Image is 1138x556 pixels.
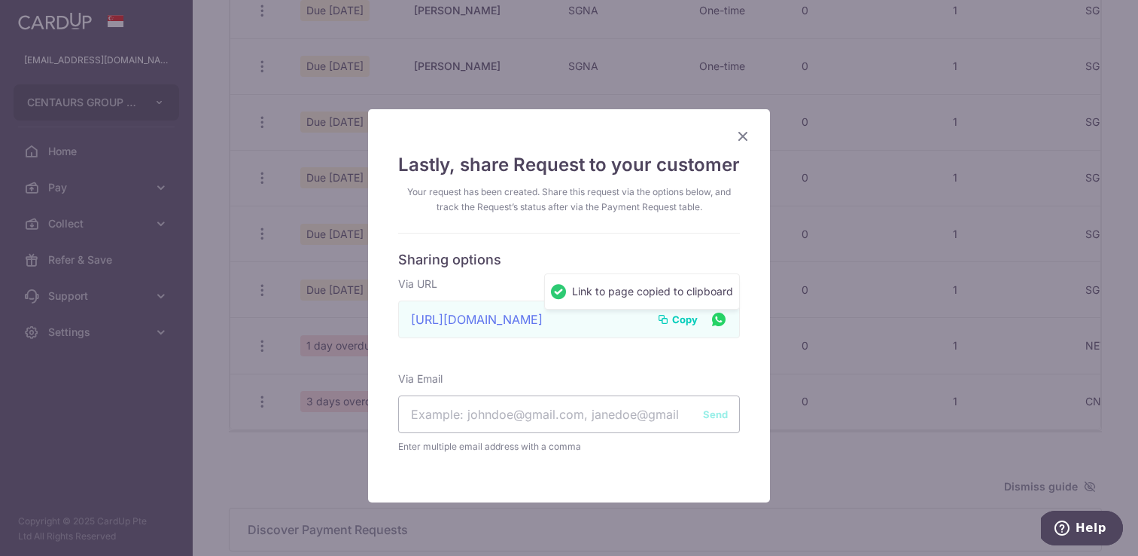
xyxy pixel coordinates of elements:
[672,312,698,327] span: Copy
[1041,511,1123,548] iframe: Opens a widget where you can find more information
[398,276,437,292] label: Via URL
[398,185,740,215] div: Your request has been created. Share this request via the options below, and track the Request’s ...
[398,396,740,433] input: Example: johndoe@gmail.com, janedoe@gmail.com
[734,127,752,145] button: Close
[544,273,740,310] div: Link to page copied to clipboard
[398,371,443,386] label: Via Email
[398,439,740,454] span: Enter multiple email address with a comma
[35,11,65,24] span: Help
[703,407,728,422] button: Send
[398,252,740,269] h6: Sharing options
[657,312,698,327] button: Copy
[398,151,740,179] h4: Lastly, share Request to your customer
